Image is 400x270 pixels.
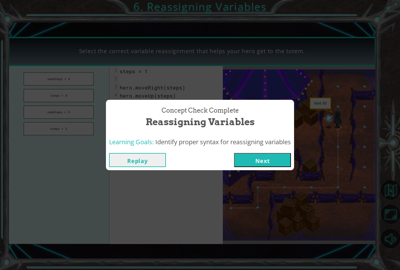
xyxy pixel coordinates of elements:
[155,138,291,146] span: Identify proper syntax for reassigning variables
[146,115,255,129] span: Reassigning Variables
[109,153,166,167] button: Replay
[234,153,291,167] button: Next
[109,138,154,146] span: Learning Goals:
[162,106,239,115] span: Concept Check Complete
